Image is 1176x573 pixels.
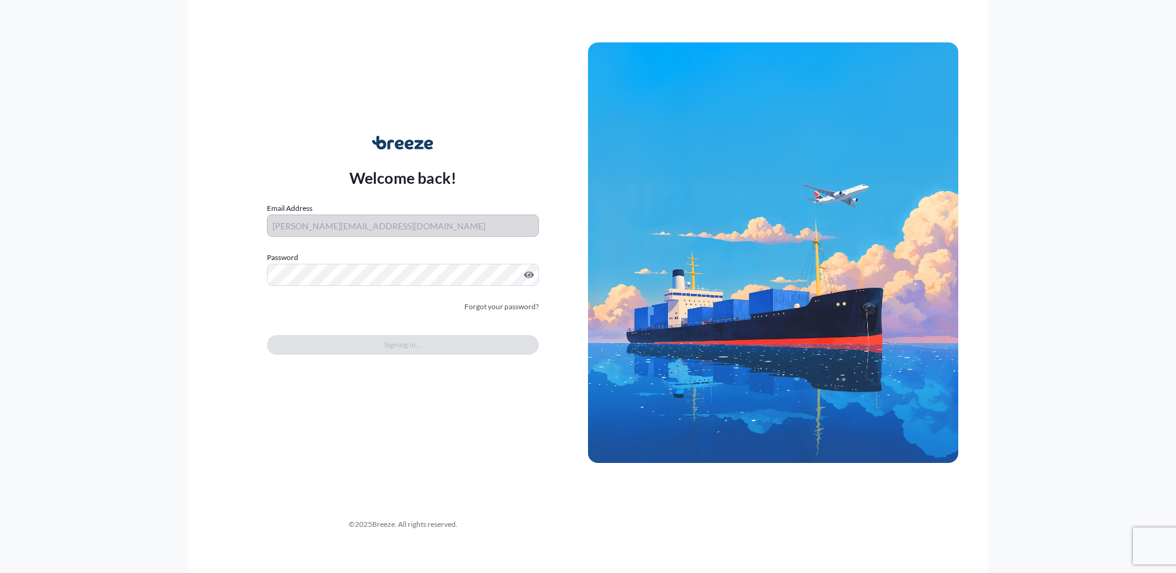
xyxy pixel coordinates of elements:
button: Signing In... [267,335,539,355]
img: Ship illustration [588,42,958,463]
label: Password [267,251,539,264]
a: Forgot your password? [464,301,539,313]
label: Email Address [267,202,312,215]
div: © 2025 Breeze. All rights reserved. [218,518,588,531]
button: Show password [524,270,534,280]
span: Signing In... [384,339,421,351]
input: example@gmail.com [267,215,539,237]
p: Welcome back! [349,168,457,188]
